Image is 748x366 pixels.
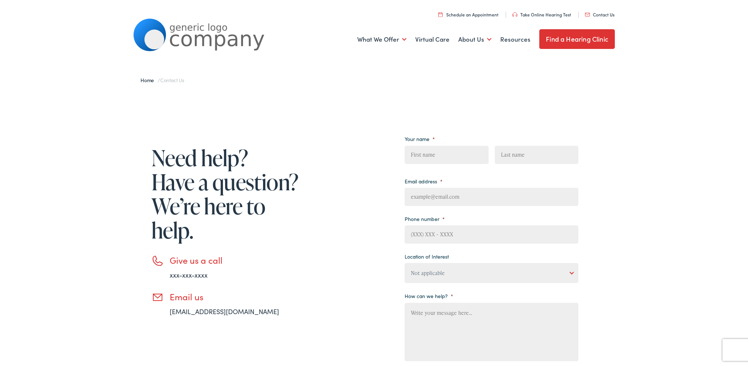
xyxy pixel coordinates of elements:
input: example@email.com [405,188,578,206]
label: Email address [405,178,443,184]
span: / [140,76,184,84]
a: What We Offer [357,26,406,53]
h3: Give us a call [170,255,301,266]
label: How can we help? [405,293,453,299]
label: Your name [405,136,435,142]
a: Contact Us [585,11,614,18]
a: Home [140,76,158,84]
input: First name [405,146,488,164]
img: utility icon [585,13,590,16]
a: [EMAIL_ADDRESS][DOMAIN_NAME] [170,307,279,316]
img: utility icon [512,12,517,17]
a: Schedule an Appointment [438,11,498,18]
a: Take Online Hearing Test [512,11,571,18]
a: About Us [458,26,491,53]
a: Find a Hearing Clinic [539,29,615,49]
label: Location of Interest [405,253,449,260]
input: Last name [495,146,578,164]
input: (XXX) XXX - XXXX [405,225,578,244]
span: Contact Us [160,76,184,84]
img: utility icon [438,12,443,17]
a: Virtual Care [415,26,450,53]
h3: Email us [170,291,301,302]
label: Phone number [405,216,445,222]
a: Resources [500,26,531,53]
h1: Need help? Have a question? We’re here to help. [151,146,301,242]
a: xxx-xxx-xxxx [170,270,208,279]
